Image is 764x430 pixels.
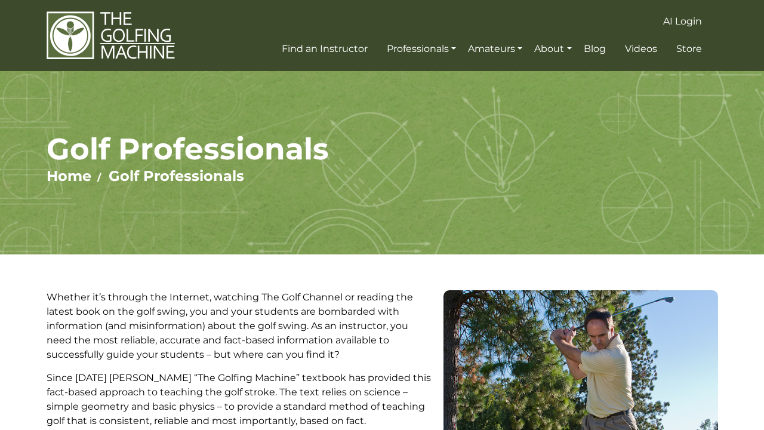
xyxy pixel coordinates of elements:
[47,290,435,362] p: Whether it’s through the Internet, watching The Golf Channel or reading the latest book on the go...
[47,371,435,428] p: Since [DATE] [PERSON_NAME] “The Golfing Machine” textbook has provided this fact-based approach t...
[625,43,657,54] span: Videos
[673,38,705,60] a: Store
[47,167,91,185] a: Home
[663,16,702,27] span: AI Login
[660,11,705,32] a: AI Login
[47,11,175,60] img: The Golfing Machine
[384,38,459,60] a: Professionals
[279,38,371,60] a: Find an Instructor
[282,43,368,54] span: Find an Instructor
[584,43,606,54] span: Blog
[531,38,574,60] a: About
[581,38,609,60] a: Blog
[465,38,525,60] a: Amateurs
[109,167,244,185] a: Golf Professionals
[47,131,718,167] h1: Golf Professionals
[676,43,702,54] span: Store
[622,38,660,60] a: Videos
